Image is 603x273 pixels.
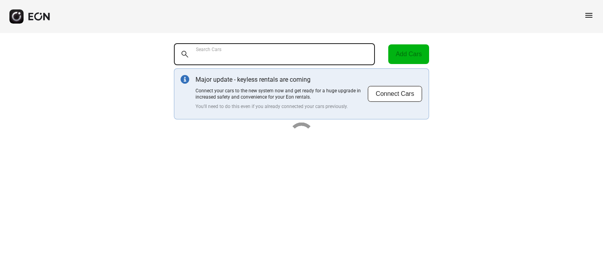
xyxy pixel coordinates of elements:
img: info [181,75,189,84]
p: You'll need to do this even if you already connected your cars previously. [196,103,367,110]
p: Connect your cars to the new system now and get ready for a huge upgrade in increased safety and ... [196,88,367,100]
span: menu [584,11,594,20]
label: Search Cars [196,46,221,53]
button: Connect Cars [367,86,422,102]
p: Major update - keyless rentals are coming [196,75,367,84]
